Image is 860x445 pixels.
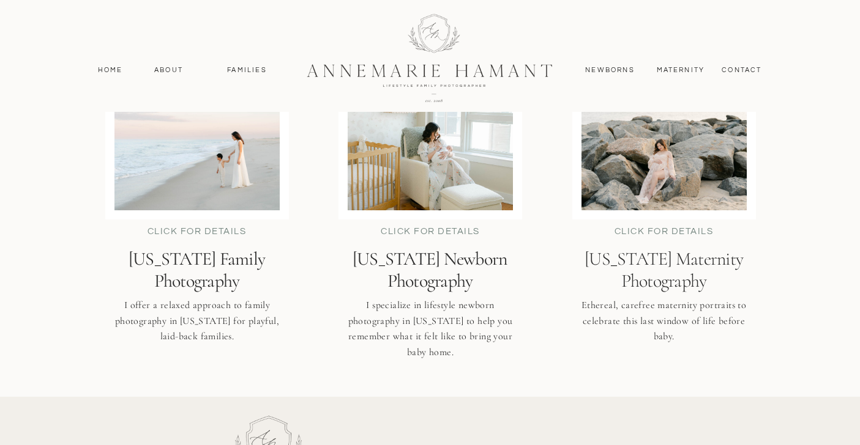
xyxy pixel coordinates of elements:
a: Home [92,65,129,76]
h3: I offer a relaxed approach to family photography in [US_STATE] for playful, laid-back families. [109,298,286,349]
h3: I specialize in lifestyle newborn photography in [US_STATE] to help you remember what it felt lik... [344,298,517,361]
a: [US_STATE] Newborn Photography [326,248,535,292]
div: click for details [137,225,257,243]
p: Ethereal, carefree maternity portraits to celebrate this last window of life before baby. [578,298,750,361]
a: [US_STATE] FamilyPhotography [92,248,302,292]
a: About [151,65,187,76]
a: [US_STATE] Maternity Photography [559,248,769,292]
a: MAternity [657,65,704,76]
h2: [US_STATE] Family Photography [92,248,302,292]
div: click for details [601,225,727,240]
a: contact [716,65,769,76]
a: Newborns [581,65,640,76]
div: click for details [367,225,495,238]
a: Families [220,65,275,76]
